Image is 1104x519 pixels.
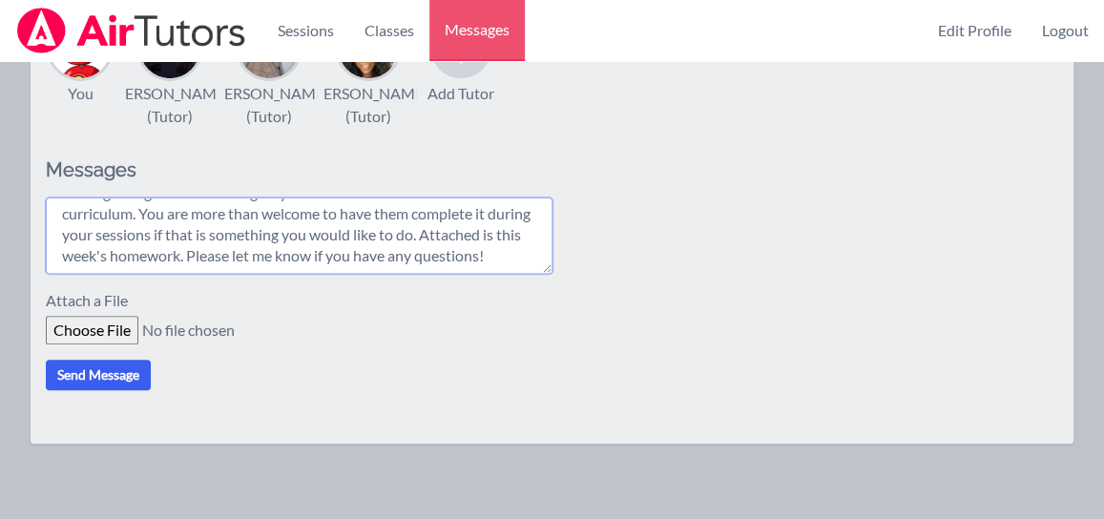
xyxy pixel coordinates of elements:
div: [PERSON_NAME] (Tutor) [210,82,329,128]
h2: Messages [46,158,552,182]
label: Attach a File [46,289,139,316]
button: Send Message [46,360,151,390]
div: Add Tutor [427,82,494,105]
div: You [68,82,94,105]
span: Messages [445,18,510,41]
div: [PERSON_NAME] (Tutor) [309,82,428,128]
textarea: Good Morning! This is [PERSON_NAME] from [PERSON_NAME][GEOGRAPHIC_DATA]. My students start our se... [46,197,552,274]
img: Airtutors Logo [15,8,247,53]
div: [PERSON_NAME] (Tutor) [111,82,230,128]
